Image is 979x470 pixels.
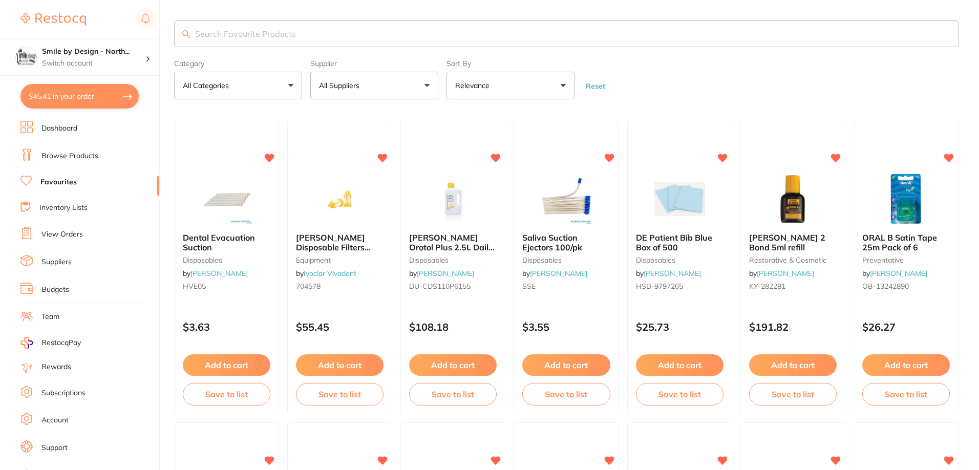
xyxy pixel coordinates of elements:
[759,174,826,225] img: SE BOND 2 Bond 5ml refill
[522,256,610,264] small: disposables
[307,174,373,225] img: Durr Disposable Filters Yellow (0725-041-00) / 12
[41,338,81,348] span: RestocqPay
[183,321,270,333] p: $3.63
[183,80,233,91] p: All Categories
[296,321,384,333] p: $55.45
[20,8,86,31] a: Restocq Logo
[183,232,255,252] span: Dental Evacuation Suction
[41,285,69,295] a: Budgets
[183,354,270,376] button: Add to cart
[304,269,356,278] a: Ivoclar Vivadent
[42,47,145,57] h4: Smile by Design - North Sydney
[40,177,77,187] a: Favourites
[409,282,471,291] span: DU-CDS110P6155
[296,282,321,291] span: 704578
[420,174,486,225] img: Durr Orotol Plus 2.5L Daily Suction Cleaning
[636,233,723,252] b: DE Patient Bib Blue Box of 500
[190,269,248,278] a: [PERSON_NAME]
[749,321,837,333] p: $191.82
[183,256,270,264] small: disposables
[862,354,950,376] button: Add to cart
[636,256,723,264] small: disposables
[194,174,260,225] img: Dental Evacuation Suction
[409,354,497,376] button: Add to cart
[174,20,959,47] input: Search Favourite Products
[522,354,610,376] button: Add to cart
[16,47,36,68] img: Smile by Design - North Sydney
[646,174,713,225] img: DE Patient Bib Blue Box of 500
[636,282,683,291] span: HSD-9797265
[41,443,68,453] a: Support
[862,256,950,264] small: preventative
[522,383,610,405] button: Save to list
[749,282,785,291] span: KY-282281
[636,383,723,405] button: Save to list
[41,362,71,372] a: Rewards
[409,321,497,333] p: $108.18
[749,269,814,278] span: by
[636,354,723,376] button: Add to cart
[522,321,610,333] p: $3.55
[417,269,474,278] a: [PERSON_NAME]
[20,84,139,109] button: $45.41 in your order
[319,80,364,91] p: All Suppliers
[296,383,384,405] button: Save to list
[636,321,723,333] p: $25.73
[455,80,494,91] p: Relevance
[409,256,497,264] small: disposables
[749,383,837,405] button: Save to list
[296,354,384,376] button: Add to cart
[749,232,825,252] span: [PERSON_NAME] 2 Bond 5ml refill
[20,337,81,349] a: RestocqPay
[183,383,270,405] button: Save to list
[296,232,382,271] span: [PERSON_NAME] Disposable Filters Yellow (0725-041-00) / 12
[749,256,837,264] small: restorative & cosmetic
[174,59,302,68] label: Category
[174,72,302,99] button: All Categories
[522,269,587,278] span: by
[296,269,356,278] span: by
[636,232,712,252] span: DE Patient Bib Blue Box of 500
[446,59,574,68] label: Sort By
[522,233,610,252] b: Saliva Suction Ejectors 100/pk
[749,233,837,252] b: SE BOND 2 Bond 5ml refill
[862,282,909,291] span: OB-13242890
[862,383,950,405] button: Save to list
[41,257,72,267] a: Suppliers
[409,233,497,252] b: Durr Orotol Plus 2.5L Daily Suction Cleaning
[409,383,497,405] button: Save to list
[757,269,814,278] a: [PERSON_NAME]
[409,232,495,262] span: [PERSON_NAME] Orotol Plus 2.5L Daily Suction Cleaning
[41,229,83,240] a: View Orders
[41,388,86,398] a: Subscriptions
[446,72,574,99] button: Relevance
[20,13,86,26] img: Restocq Logo
[296,256,384,264] small: equipment
[183,282,206,291] span: HVE05
[870,269,927,278] a: [PERSON_NAME]
[530,269,587,278] a: [PERSON_NAME]
[409,269,474,278] span: by
[41,151,98,161] a: Browse Products
[41,123,77,134] a: Dashboard
[296,233,384,252] b: Durr Disposable Filters Yellow (0725-041-00) / 12
[749,354,837,376] button: Add to cart
[636,269,701,278] span: by
[42,58,145,69] p: Switch account
[862,269,927,278] span: by
[41,312,59,322] a: Team
[533,174,600,225] img: Saliva Suction Ejectors 100/pk
[862,233,950,252] b: ORAL B Satin Tape 25m Pack of 6
[41,415,69,425] a: Account
[310,59,438,68] label: Supplier
[39,203,88,213] a: Inventory Lists
[522,232,582,252] span: Saliva Suction Ejectors 100/pk
[862,232,937,252] span: ORAL B Satin Tape 25m Pack of 6
[183,269,248,278] span: by
[644,269,701,278] a: [PERSON_NAME]
[522,282,536,291] span: SSE
[310,72,438,99] button: All Suppliers
[20,337,33,349] img: RestocqPay
[183,233,270,252] b: Dental Evacuation Suction
[583,81,608,91] button: Reset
